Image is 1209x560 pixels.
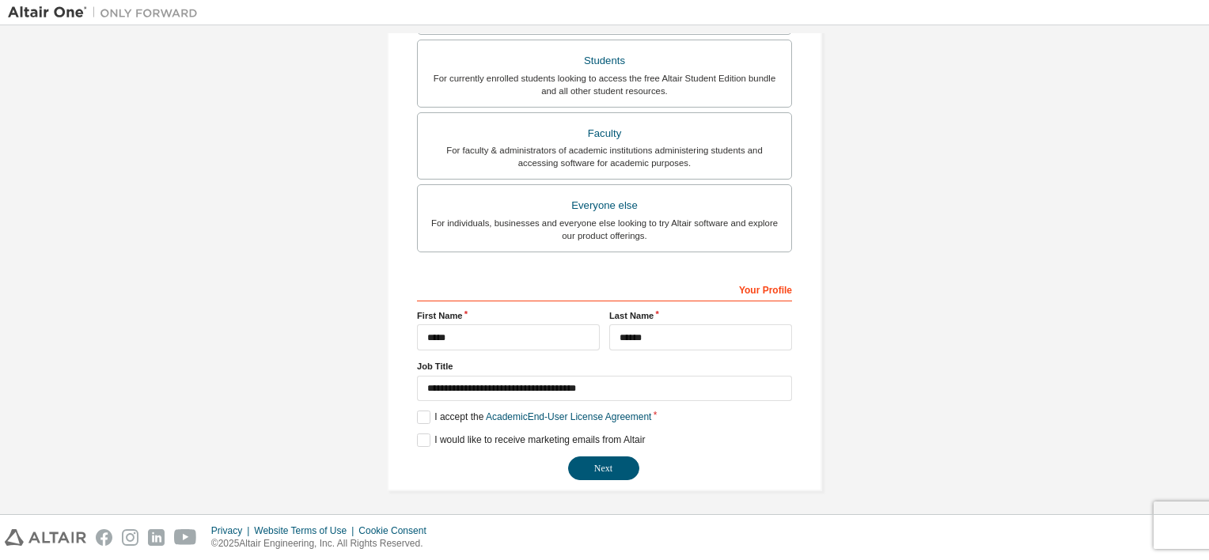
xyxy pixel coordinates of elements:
[417,276,792,301] div: Your Profile
[568,456,639,480] button: Next
[96,529,112,546] img: facebook.svg
[122,529,138,546] img: instagram.svg
[417,360,792,373] label: Job Title
[417,433,645,447] label: I would like to receive marketing emails from Altair
[358,524,435,537] div: Cookie Consent
[417,309,600,322] label: First Name
[174,529,197,546] img: youtube.svg
[427,72,782,97] div: For currently enrolled students looking to access the free Altair Student Edition bundle and all ...
[427,217,782,242] div: For individuals, businesses and everyone else looking to try Altair software and explore our prod...
[486,411,651,422] a: Academic End-User License Agreement
[211,524,254,537] div: Privacy
[427,123,782,145] div: Faculty
[427,195,782,217] div: Everyone else
[609,309,792,322] label: Last Name
[211,537,436,551] p: © 2025 Altair Engineering, Inc. All Rights Reserved.
[427,50,782,72] div: Students
[8,5,206,21] img: Altair One
[417,411,651,424] label: I accept the
[5,529,86,546] img: altair_logo.svg
[254,524,358,537] div: Website Terms of Use
[427,144,782,169] div: For faculty & administrators of academic institutions administering students and accessing softwa...
[148,529,165,546] img: linkedin.svg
